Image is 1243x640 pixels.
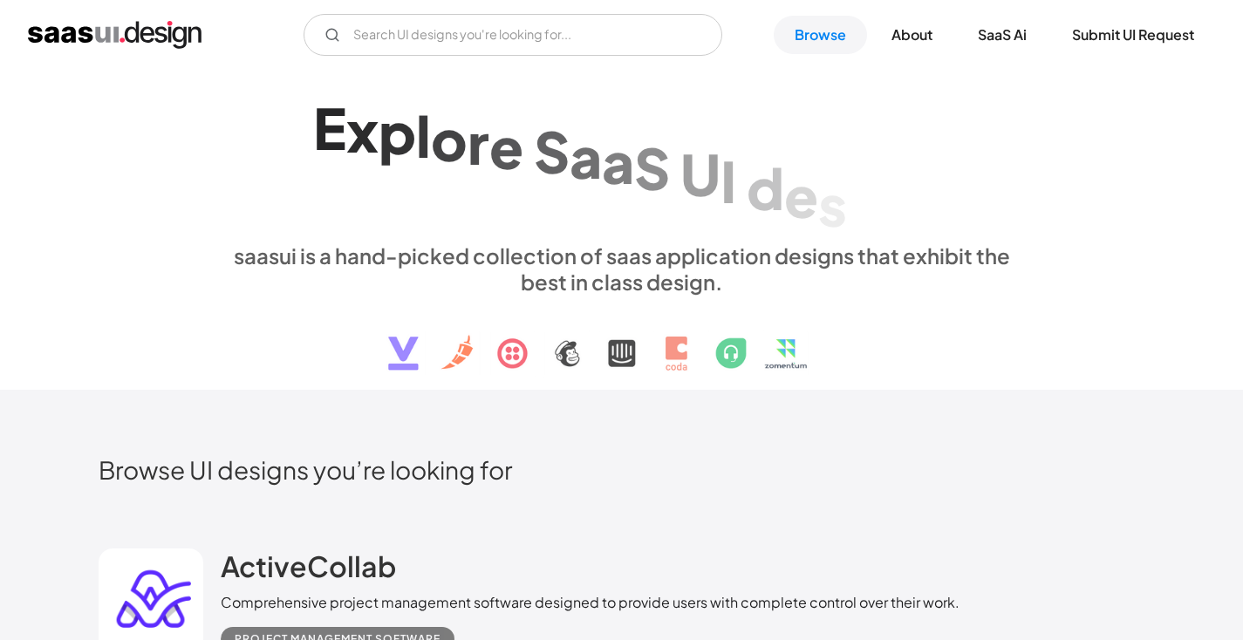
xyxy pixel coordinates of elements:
[570,123,602,190] div: a
[358,295,886,385] img: text, icon, saas logo
[431,106,468,173] div: o
[304,14,722,56] input: Search UI designs you're looking for...
[818,171,847,238] div: s
[534,118,570,185] div: S
[313,95,346,162] div: E
[871,16,953,54] a: About
[784,163,818,230] div: e
[774,16,867,54] a: Browse
[221,548,396,592] a: ActiveCollab
[416,102,431,169] div: l
[468,109,489,176] div: r
[304,14,722,56] form: Email Form
[346,97,379,164] div: x
[747,155,784,222] div: d
[634,134,670,201] div: S
[221,592,960,613] div: Comprehensive project management software designed to provide users with complete control over th...
[602,128,634,195] div: a
[957,16,1048,54] a: SaaS Ai
[489,113,523,180] div: e
[28,21,201,49] a: home
[99,454,1145,485] h2: Browse UI designs you’re looking for
[221,242,1023,295] div: saasui is a hand-picked collection of saas application designs that exhibit the best in class des...
[221,548,396,583] h2: ActiveCollab
[221,91,1023,225] h1: Explore SaaS UI design patterns & interactions.
[680,141,721,208] div: U
[1051,16,1215,54] a: Submit UI Request
[379,99,416,167] div: p
[721,147,736,214] div: I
